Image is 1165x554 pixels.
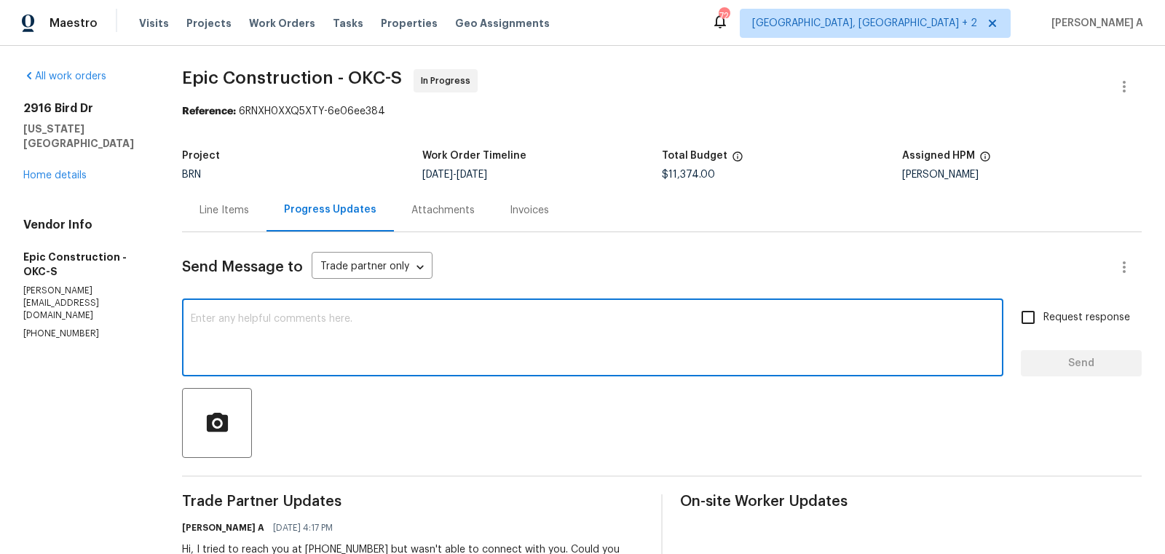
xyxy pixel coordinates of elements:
div: Line Items [200,203,249,218]
h5: Total Budget [662,151,727,161]
p: [PHONE_NUMBER] [23,328,147,340]
h2: 2916 Bird Dr [23,101,147,116]
span: Tasks [333,18,363,28]
h5: Assigned HPM [902,151,975,161]
span: Geo Assignments [455,16,550,31]
span: Send Message to [182,260,303,274]
span: Request response [1043,310,1130,325]
span: Epic Construction - OKC-S [182,69,402,87]
h5: Epic Construction - OKC-S [23,250,147,279]
span: [DATE] [457,170,487,180]
span: [DATE] [422,170,453,180]
span: [PERSON_NAME] A [1046,16,1143,31]
span: The total cost of line items that have been proposed by Opendoor. This sum includes line items th... [732,151,743,170]
div: Attachments [411,203,475,218]
span: Projects [186,16,232,31]
div: 6RNXH0XXQ5XTY-6e06ee384 [182,104,1142,119]
div: Progress Updates [284,202,376,217]
span: [GEOGRAPHIC_DATA], [GEOGRAPHIC_DATA] + 2 [752,16,977,31]
p: [PERSON_NAME][EMAIL_ADDRESS][DOMAIN_NAME] [23,285,147,322]
h4: Vendor Info [23,218,147,232]
a: All work orders [23,71,106,82]
a: Home details [23,170,87,181]
div: Invoices [510,203,549,218]
span: Trade Partner Updates [182,494,644,509]
span: Visits [139,16,169,31]
span: On-site Worker Updates [680,494,1142,509]
span: Properties [381,16,438,31]
span: In Progress [421,74,476,88]
span: $11,374.00 [662,170,715,180]
span: Maestro [50,16,98,31]
div: Trade partner only [312,256,433,280]
span: BRN [182,170,201,180]
h5: [US_STATE][GEOGRAPHIC_DATA] [23,122,147,151]
h5: Work Order Timeline [422,151,526,161]
b: Reference: [182,106,236,116]
span: The hpm assigned to this work order. [979,151,991,170]
div: 72 [719,9,729,23]
span: [DATE] 4:17 PM [273,521,333,535]
span: Work Orders [249,16,315,31]
span: - [422,170,487,180]
h5: Project [182,151,220,161]
h6: [PERSON_NAME] A [182,521,264,535]
div: [PERSON_NAME] [902,170,1142,180]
